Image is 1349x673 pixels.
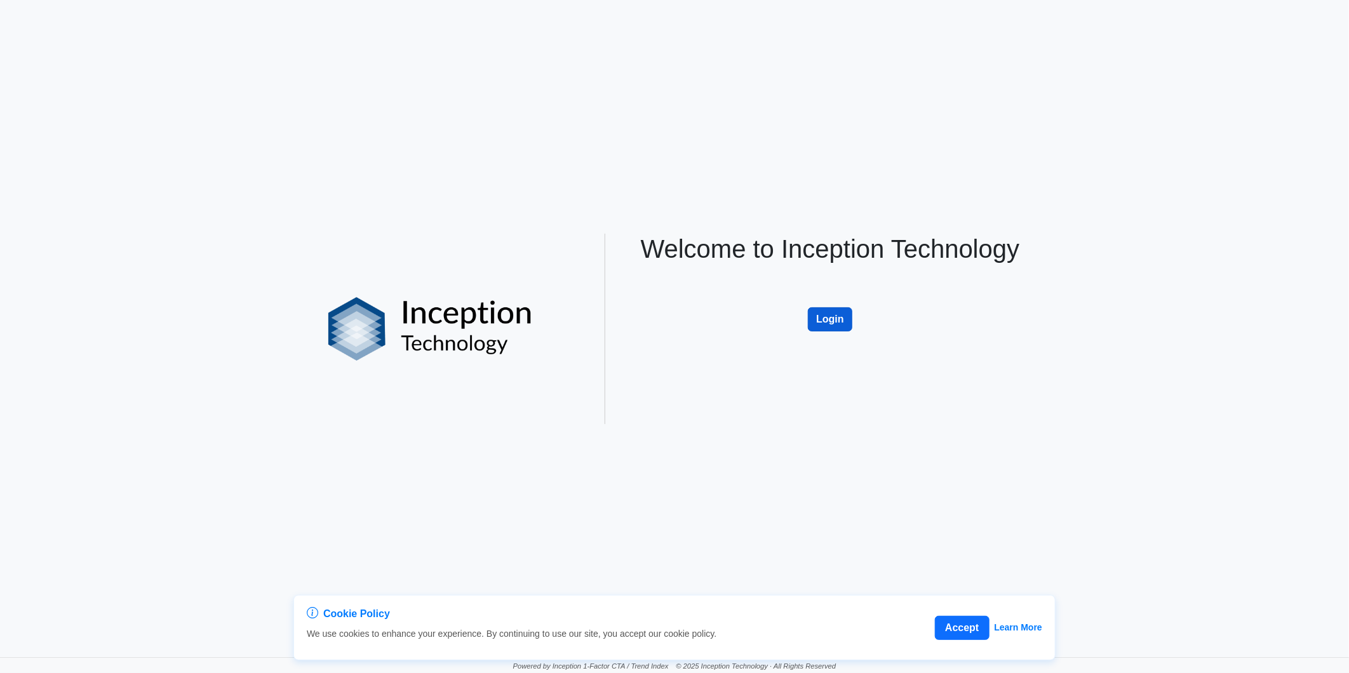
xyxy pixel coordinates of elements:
[628,234,1032,264] h1: Welcome to Inception Technology
[328,297,532,361] img: logo%20black.png
[808,294,852,305] a: Login
[323,606,390,622] span: Cookie Policy
[935,616,989,640] button: Accept
[307,627,716,641] p: We use cookies to enhance your experience. By continuing to use our site, you accept our cookie p...
[995,621,1042,634] a: Learn More
[808,307,852,331] button: Login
